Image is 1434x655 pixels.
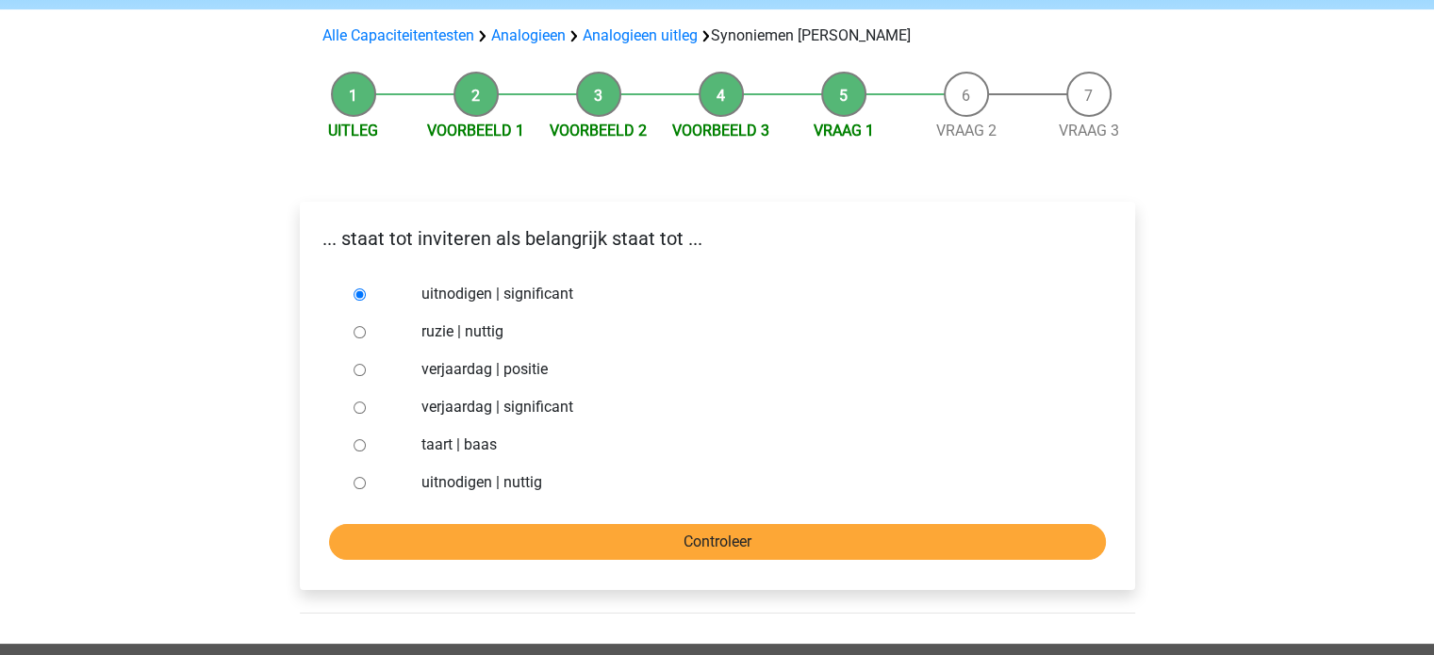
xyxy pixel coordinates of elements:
[421,396,1074,418] label: verjaardag | significant
[329,524,1106,560] input: Controleer
[427,122,524,139] a: Voorbeeld 1
[550,122,647,139] a: Voorbeeld 2
[936,122,997,139] a: Vraag 2
[814,122,874,139] a: Vraag 1
[328,122,378,139] a: Uitleg
[421,434,1074,456] label: taart | baas
[583,26,698,44] a: Analogieen uitleg
[421,358,1074,381] label: verjaardag | positie
[322,26,474,44] a: Alle Capaciteitentesten
[421,320,1074,343] label: ruzie | nuttig
[421,283,1074,305] label: uitnodigen | significant
[315,224,1120,253] p: ... staat tot inviteren als belangrijk staat tot ...
[421,471,1074,494] label: uitnodigen | nuttig
[491,26,566,44] a: Analogieen
[672,122,769,139] a: Voorbeeld 3
[1059,122,1119,139] a: Vraag 3
[315,25,1120,47] div: Synoniemen [PERSON_NAME]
